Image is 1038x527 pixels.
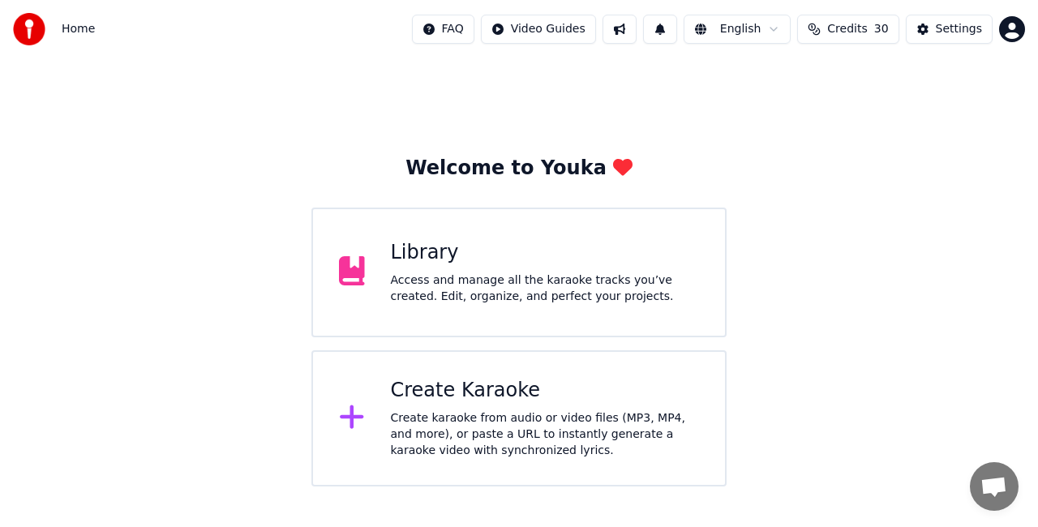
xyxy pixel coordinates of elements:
[391,410,700,459] div: Create karaoke from audio or video files (MP3, MP4, and more), or paste a URL to instantly genera...
[62,21,95,37] span: Home
[13,13,45,45] img: youka
[62,21,95,37] nav: breadcrumb
[970,462,1019,511] div: Open chat
[797,15,899,44] button: Credits30
[391,240,700,266] div: Library
[906,15,993,44] button: Settings
[391,272,700,305] div: Access and manage all the karaoke tracks you’ve created. Edit, organize, and perfect your projects.
[481,15,596,44] button: Video Guides
[412,15,474,44] button: FAQ
[405,156,633,182] div: Welcome to Youka
[936,21,982,37] div: Settings
[874,21,889,37] span: 30
[827,21,867,37] span: Credits
[391,378,700,404] div: Create Karaoke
